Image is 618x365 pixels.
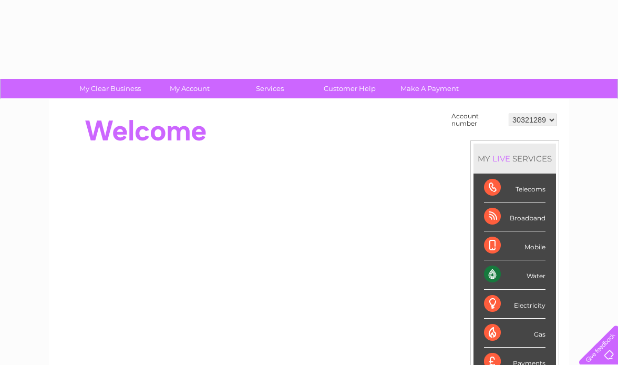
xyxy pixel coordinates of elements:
[473,144,556,174] div: MY SERVICES
[226,79,313,98] a: Services
[67,79,153,98] a: My Clear Business
[147,79,233,98] a: My Account
[484,319,545,348] div: Gas
[484,231,545,260] div: Mobile
[484,202,545,231] div: Broadband
[490,154,512,164] div: LIVE
[386,79,473,98] a: Make A Payment
[449,110,506,130] td: Account number
[306,79,393,98] a: Customer Help
[484,260,545,289] div: Water
[484,174,545,202] div: Telecoms
[484,290,545,319] div: Electricity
